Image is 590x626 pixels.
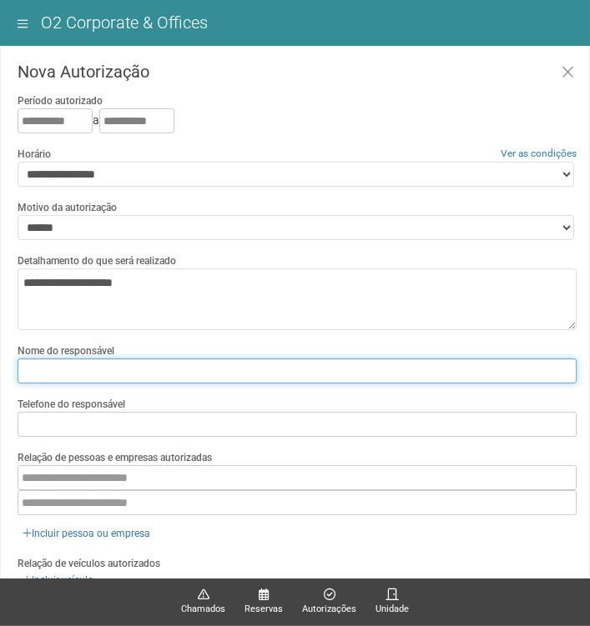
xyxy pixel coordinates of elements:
span: Autorizações [302,602,356,617]
label: Relação de veículos autorizados [18,556,160,571]
div: a [18,108,577,133]
a: Autorizações [302,588,356,617]
span: O2 Corporate & Offices [41,13,208,33]
h3: Nova Autorização [18,63,577,80]
label: Horário [18,147,51,162]
label: Nome do responsável [18,343,114,358]
a: Unidade [376,588,409,617]
label: Relação de pessoas e empresas autorizadas [18,450,212,465]
span: Chamados [181,602,225,617]
span: Unidade [376,602,409,617]
label: Telefone do responsável [18,397,125,412]
a: Ver as condições [501,148,577,159]
span: Reservas [245,602,283,617]
a: Incluir veículo [18,571,98,589]
a: Incluir pessoa ou empresa [18,524,155,543]
a: Chamados [181,588,225,617]
label: Detalhamento do que será realizado [18,253,176,268]
label: Período autorizado [18,93,103,108]
label: Motivo da autorização [18,200,117,215]
a: Reservas [245,588,283,617]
